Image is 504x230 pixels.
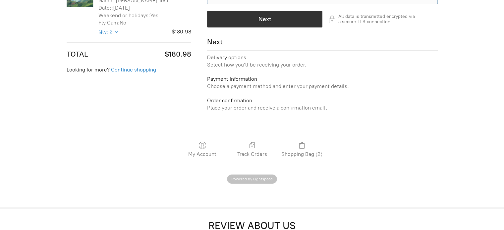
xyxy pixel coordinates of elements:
a: Continue shopping [111,66,156,73]
span: $180.98 [165,49,191,60]
button: Next [207,11,322,27]
div: Fly Cam: [98,20,120,26]
a: Track Orders [234,141,270,157]
div: Order confirmation [207,97,438,104]
div: Choose a payment method and enter your payment details. [207,83,438,90]
div: Place your order and receive a confirmation email. [207,104,438,112]
td: Total [67,49,116,60]
div: No [120,20,126,26]
div: Powered by Lightspeed [227,174,277,184]
div: Delivery options [207,54,438,61]
div: Select how you’ll be receiving your order. [207,61,438,69]
div: [DATE] [113,5,130,11]
a: Shopping Bag (2) [278,141,326,157]
div: Next [207,37,438,51]
div: Payment information [207,75,438,83]
div: Yes [150,12,158,19]
div: Looking for more? [67,66,191,73]
a: My Account [185,141,220,157]
div: Date:: [98,5,113,11]
div: All data is transmitted encrypted via a secure TLS connection [322,11,438,27]
div: $180.98 [119,28,191,35]
div: Weekend or holidays: [98,12,150,19]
